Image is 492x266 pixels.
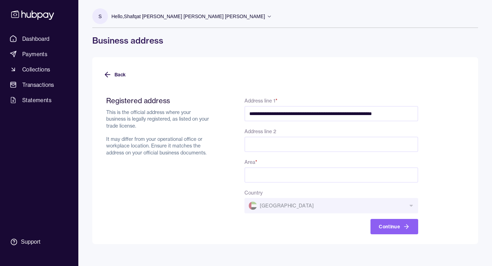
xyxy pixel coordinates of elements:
div: Support [21,238,40,246]
label: Country [244,190,263,196]
button: Continue [370,219,418,234]
a: Statements [7,94,71,106]
button: Back [103,67,126,82]
p: Hello, Shafqat [PERSON_NAME] [PERSON_NAME] [PERSON_NAME] [111,13,265,20]
p: S [99,13,102,20]
a: Dashboard [7,32,71,45]
span: Dashboard [22,35,50,43]
span: Payments [22,50,47,58]
label: Area [244,159,257,165]
a: Transactions [7,78,71,91]
p: This is the official address where your business is legally registered, as listed on your trade l... [106,109,211,156]
h2: Registered address [106,96,211,105]
h1: Business address [92,35,478,46]
a: Collections [7,63,71,76]
span: Collections [22,65,50,74]
label: Address line 2 [244,128,276,135]
span: Statements [22,96,52,104]
a: Support [7,235,71,249]
a: Payments [7,48,71,60]
label: Address line 1 [244,98,278,104]
span: Transactions [22,81,54,89]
